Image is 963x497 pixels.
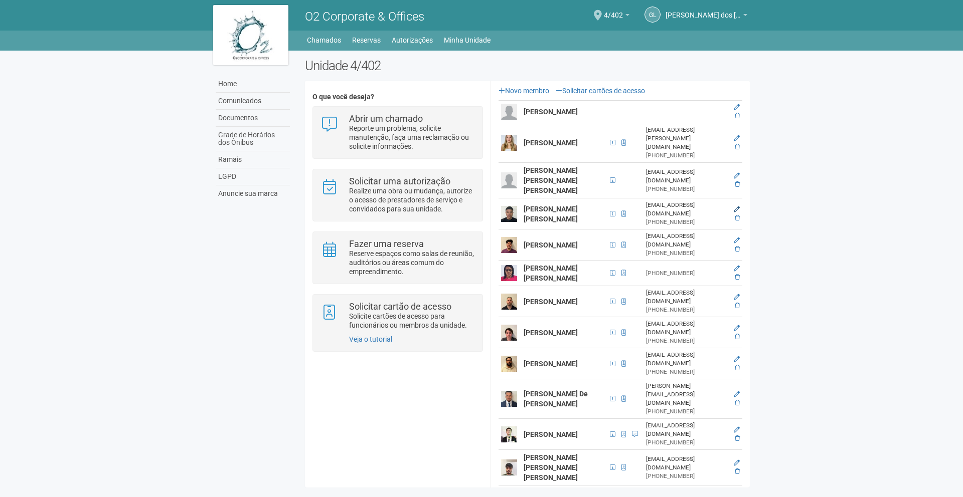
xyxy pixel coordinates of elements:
a: Editar membro [734,135,740,142]
a: Excluir membro [735,399,740,406]
img: user.png [501,104,517,120]
strong: Fazer uma reserva [349,238,424,249]
a: Excluir membro [735,214,740,221]
div: [PHONE_NUMBER] [646,407,727,416]
div: [EMAIL_ADDRESS][DOMAIN_NAME] [646,232,727,249]
p: Solicite cartões de acesso para funcionários ou membros da unidade. [349,312,475,330]
img: user.png [501,294,517,310]
span: O2 Corporate & Offices [305,10,424,24]
strong: [PERSON_NAME] [PERSON_NAME] [524,264,578,282]
a: Editar membro [734,325,740,332]
a: Abrir um chamado Reporte um problema, solicite manutenção, faça uma reclamação ou solicite inform... [320,114,474,151]
div: [PHONE_NUMBER] [646,306,727,314]
img: user.png [501,237,517,253]
div: [PHONE_NUMBER] [646,337,727,345]
a: Editar membro [734,104,740,111]
strong: [PERSON_NAME] [524,298,578,306]
a: GL [645,7,661,23]
img: logo.jpg [213,5,288,65]
a: Editar membro [734,206,740,213]
a: Documentos [216,110,290,127]
a: LGPD [216,168,290,185]
div: [EMAIL_ADDRESS][DOMAIN_NAME] [646,289,727,306]
a: Excluir membro [735,435,740,442]
img: user.png [501,391,517,407]
strong: [PERSON_NAME] [524,329,578,337]
strong: [PERSON_NAME] [PERSON_NAME] [524,205,578,223]
a: Novo membro [499,87,549,95]
a: Solicitar cartões de acesso [556,87,645,95]
img: user.png [501,325,517,341]
a: Excluir membro [735,333,740,340]
div: [PHONE_NUMBER] [646,368,727,376]
a: Editar membro [734,356,740,363]
div: [PHONE_NUMBER] [646,218,727,226]
span: 4/402 [604,2,623,19]
a: Minha Unidade [444,33,491,47]
a: Veja o tutorial [349,335,392,343]
a: Editar membro [734,391,740,398]
a: Editar membro [734,265,740,272]
span: Gabriel Lemos Carreira dos Reis [666,2,741,19]
a: Comunicados [216,93,290,110]
div: [PERSON_NAME][EMAIL_ADDRESS][DOMAIN_NAME] [646,382,727,407]
strong: [PERSON_NAME] [PERSON_NAME] [PERSON_NAME] [524,453,578,481]
img: user.png [501,265,517,281]
a: Home [216,76,290,93]
div: [EMAIL_ADDRESS][DOMAIN_NAME] [646,351,727,368]
strong: Solicitar uma autorização [349,176,450,186]
strong: Solicitar cartão de acesso [349,301,451,312]
a: Excluir membro [735,302,740,309]
a: Excluir membro [735,181,740,188]
div: [PHONE_NUMBER] [646,472,727,480]
a: [PERSON_NAME] dos [PERSON_NAME] [666,13,747,21]
a: Editar membro [734,459,740,466]
a: Excluir membro [735,143,740,150]
a: Chamados [307,33,341,47]
div: [EMAIL_ADDRESS][DOMAIN_NAME] [646,201,727,218]
div: [EMAIL_ADDRESS][DOMAIN_NAME] [646,320,727,337]
a: Editar membro [734,237,740,244]
div: [PHONE_NUMBER] [646,151,727,160]
a: Editar membro [734,294,740,301]
a: Editar membro [734,426,740,433]
a: Editar membro [734,172,740,179]
a: Grade de Horários dos Ônibus [216,127,290,151]
p: Reserve espaços como salas de reunião, auditórios ou áreas comum do empreendimento. [349,249,475,276]
strong: Abrir um chamado [349,113,423,124]
p: Realize uma obra ou mudança, autorize o acesso de prestadores de serviço e convidados para sua un... [349,186,475,213]
img: user.png [501,459,517,475]
img: user.png [501,426,517,442]
a: Excluir membro [735,274,740,281]
p: Reporte um problema, solicite manutenção, faça uma reclamação ou solicite informações. [349,124,475,151]
a: Excluir membro [735,468,740,475]
h2: Unidade 4/402 [305,58,750,73]
img: user.png [501,206,517,222]
strong: [PERSON_NAME] [524,430,578,438]
strong: [PERSON_NAME] [524,139,578,147]
img: user.png [501,356,517,372]
div: [PHONE_NUMBER] [646,185,727,193]
strong: [PERSON_NAME] [524,241,578,249]
div: [EMAIL_ADDRESS][DOMAIN_NAME] [646,168,727,185]
strong: [PERSON_NAME] [524,360,578,368]
div: [EMAIL_ADDRESS][PERSON_NAME][DOMAIN_NAME] [646,126,727,151]
img: user.png [501,135,517,151]
a: Excluir membro [735,112,740,119]
img: user.png [501,172,517,188]
div: [EMAIL_ADDRESS][DOMAIN_NAME] [646,455,727,472]
div: [EMAIL_ADDRESS][DOMAIN_NAME] [646,421,727,438]
a: Solicitar uma autorização Realize uma obra ou mudança, autorize o acesso de prestadores de serviç... [320,177,474,213]
a: Ramais [216,151,290,168]
div: [PHONE_NUMBER] [646,438,727,447]
strong: [PERSON_NAME] De [PERSON_NAME] [524,390,588,408]
a: Excluir membro [735,245,740,253]
div: [PHONE_NUMBER] [646,269,727,278]
a: Autorizações [392,33,433,47]
div: [PHONE_NUMBER] [646,249,727,258]
h4: O que você deseja? [312,93,483,101]
strong: [PERSON_NAME] [524,108,578,116]
a: Excluir membro [735,364,740,371]
a: Fazer uma reserva Reserve espaços como salas de reunião, auditórios ou áreas comum do empreendime... [320,239,474,276]
a: Solicitar cartão de acesso Solicite cartões de acesso para funcionários ou membros da unidade. [320,302,474,330]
